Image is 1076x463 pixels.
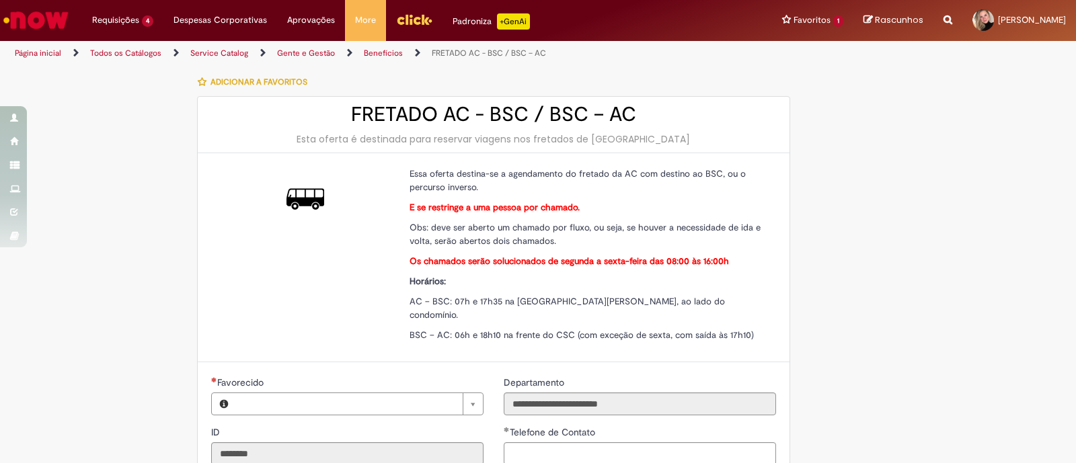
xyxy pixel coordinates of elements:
[875,13,923,26] span: Rascunhos
[211,132,776,146] div: Esta oferta é destinada para reservar viagens nos fretados de [GEOGRAPHIC_DATA]
[10,41,707,66] ul: Trilhas de página
[504,427,510,432] span: Obrigatório Preenchido
[410,276,446,287] strong: Horários:
[504,376,567,389] label: Somente leitura - Departamento
[142,15,153,27] span: 4
[410,222,761,247] span: Obs: deve ser aberto um chamado por fluxo, ou seja, se houver a necessidade de ida e volta, serão...
[90,48,161,58] a: Todos os Catálogos
[794,13,831,27] span: Favoritos
[504,376,567,388] span: Somente leitura - Departamento
[92,13,139,27] span: Requisições
[174,13,267,27] span: Despesas Corporativas
[212,393,236,415] button: Favorecido, Visualizar este registro
[510,426,598,438] span: Telefone de Contato
[211,377,217,382] span: Necessários
[497,13,530,30] p: +GenAi
[410,255,729,267] strong: Os chamados serão solucionados de segunda a sexta-feira das 08:00 às 16:00h
[217,376,266,388] span: Necessários - Favorecido
[15,48,61,58] a: Página inicial
[396,9,432,30] img: click_logo_yellow_360x200.png
[211,426,223,438] span: Somente leitura - ID
[410,296,725,321] span: AC – BSC: 07h e 17h35 na [GEOGRAPHIC_DATA][PERSON_NAME], ao lado do condomínio.
[277,48,335,58] a: Gente e Gestão
[355,13,376,27] span: More
[287,13,335,27] span: Aprovações
[236,393,483,415] a: Limpar campo Favorecido
[432,48,546,58] a: FRETADO AC - BSC / BSC – AC
[410,329,754,341] span: BSC – AC: 06h e 18h10 na frente do CSC (com exceção de sexta, com saída às 17h10)
[453,13,530,30] div: Padroniza
[863,14,923,27] a: Rascunhos
[286,180,324,218] img: FRETADO AC - BSC / BSC – AC
[504,392,776,415] input: Departamento
[998,14,1066,26] span: [PERSON_NAME]
[197,68,315,96] button: Adicionar a Favoritos
[410,168,746,193] span: Essa oferta destina-se a agendamento do fretado da AC com destino ao BSC, ou o percurso inverso.
[211,103,776,126] h2: FRETADO AC - BSC / BSC – AC
[211,425,223,439] label: Somente leitura - ID
[1,7,71,34] img: ServiceNow
[210,77,307,87] span: Adicionar a Favoritos
[364,48,403,58] a: Benefícios
[410,202,580,213] strong: E se restringe a uma pessoa por chamado.
[190,48,248,58] a: Service Catalog
[833,15,843,27] span: 1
